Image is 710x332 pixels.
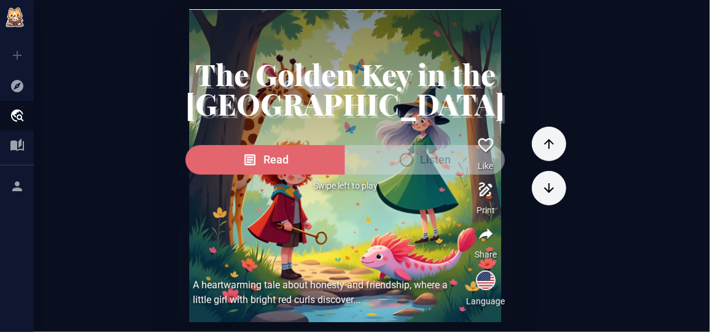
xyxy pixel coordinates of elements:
p: Like [478,160,493,172]
h1: The Golden Key in the [GEOGRAPHIC_DATA] [185,59,505,118]
p: Print [476,204,494,216]
p: Swipe left to play [185,180,505,192]
button: Listen [345,145,505,175]
span: Listen [419,151,450,168]
button: Read [185,145,345,175]
p: Share [474,248,496,261]
div: A heartwarming tale about honesty and friendship, where a little girl with bright red curls disco... [193,278,463,307]
span: Read [263,151,289,168]
img: Minitale [2,5,27,30]
p: Language [466,295,505,307]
